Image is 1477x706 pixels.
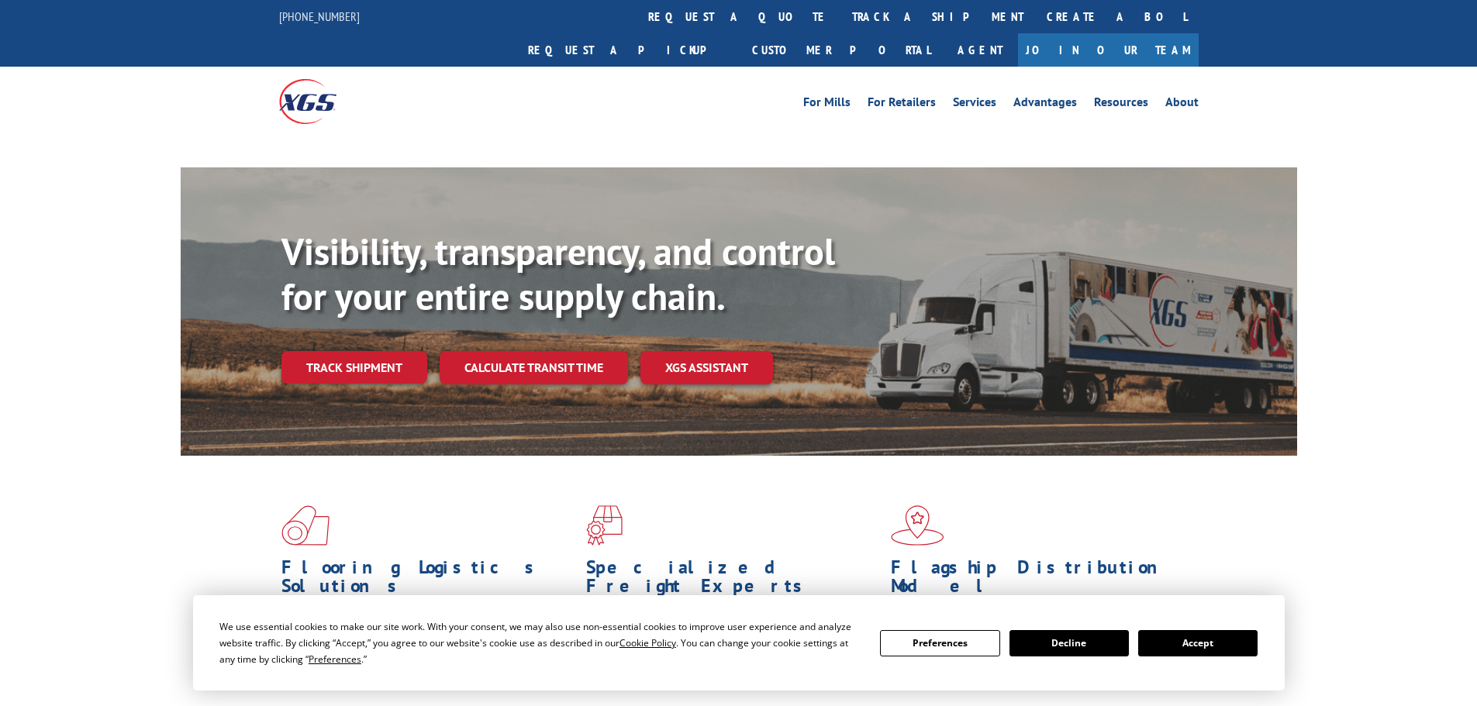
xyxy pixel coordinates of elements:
[586,505,623,546] img: xgs-icon-focused-on-flooring-red
[1165,96,1199,113] a: About
[868,96,936,113] a: For Retailers
[1013,96,1077,113] a: Advantages
[1094,96,1148,113] a: Resources
[1138,630,1258,656] button: Accept
[740,33,942,67] a: Customer Portal
[942,33,1018,67] a: Agent
[281,227,835,320] b: Visibility, transparency, and control for your entire supply chain.
[1009,630,1129,656] button: Decline
[803,96,851,113] a: For Mills
[279,9,360,24] a: [PHONE_NUMBER]
[193,595,1285,691] div: Cookie Consent Prompt
[953,96,996,113] a: Services
[516,33,740,67] a: Request a pickup
[219,618,861,667] div: We use essential cookies to make our site work. With your consent, we may also use non-essential ...
[309,653,361,666] span: Preferences
[880,630,999,656] button: Preferences
[891,505,944,546] img: xgs-icon-flagship-distribution-model-red
[586,558,879,603] h1: Specialized Freight Experts
[619,636,676,649] span: Cookie Policy
[281,505,330,546] img: xgs-icon-total-supply-chain-intelligence-red
[891,558,1184,603] h1: Flagship Distribution Model
[1018,33,1199,67] a: Join Our Team
[640,351,773,384] a: XGS ASSISTANT
[440,351,628,384] a: Calculate transit time
[281,558,575,603] h1: Flooring Logistics Solutions
[281,351,427,384] a: Track shipment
